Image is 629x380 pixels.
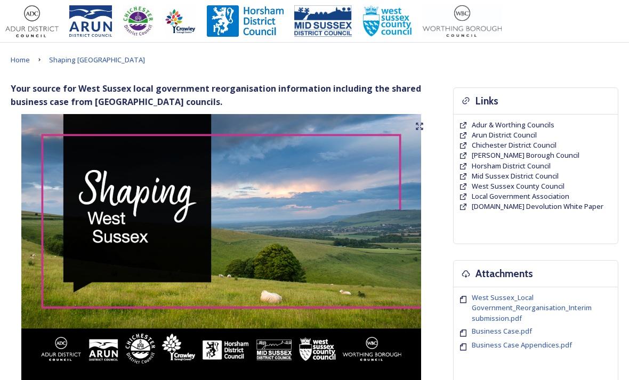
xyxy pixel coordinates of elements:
[475,266,533,281] h3: Attachments
[5,5,59,37] img: Adur%20logo%20%281%29.jpeg
[164,5,196,37] img: Crawley%20BC%20logo.jpg
[423,5,502,37] img: Worthing_Adur%20%281%29.jpg
[11,83,421,108] strong: Your source for West Sussex local government reorganisation information including the shared busi...
[472,181,565,191] a: West Sussex County Council
[475,93,498,109] h3: Links
[49,55,145,64] span: Shaping [GEOGRAPHIC_DATA]
[472,161,551,171] a: Horsham District Council
[11,53,30,66] a: Home
[294,5,352,37] img: 150ppimsdc%20logo%20blue.png
[123,5,154,37] img: CDC%20Logo%20-%20you%20may%20have%20a%20better%20version.jpg
[472,171,559,181] a: Mid Sussex District Council
[472,201,603,211] span: [DOMAIN_NAME] Devolution White Paper
[472,140,557,150] a: Chichester District Council
[472,120,554,130] a: Adur & Worthing Councils
[362,5,413,37] img: WSCCPos-Spot-25mm.jpg
[472,293,592,322] span: West Sussex_Local Government_Reorganisation_Interim submission.pdf
[472,130,537,140] a: Arun District Council
[69,5,112,37] img: Arun%20District%20Council%20logo%20blue%20CMYK.jpg
[472,201,603,212] a: [DOMAIN_NAME] Devolution White Paper
[472,191,569,201] a: Local Government Association
[11,55,30,64] span: Home
[472,340,572,350] span: Business Case Appendices.pdf
[472,326,532,336] span: Business Case.pdf
[472,150,579,160] a: [PERSON_NAME] Borough Council
[49,53,145,66] a: Shaping [GEOGRAPHIC_DATA]
[207,5,284,37] img: Horsham%20DC%20Logo.jpg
